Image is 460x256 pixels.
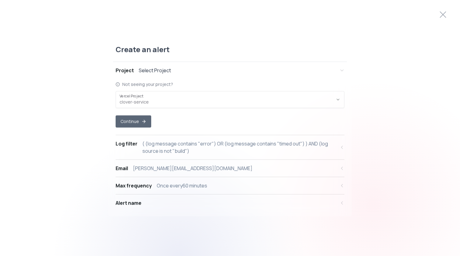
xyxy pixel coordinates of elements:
[116,182,152,189] div: Max frequency
[116,116,151,128] button: Continue
[116,140,138,147] div: Log filter
[116,165,128,172] div: Email
[116,135,344,160] button: Log filter( (log message contains "error") OR (log message contains "timed out") ) AND (log sourc...
[116,91,344,108] button: Vercel Projectclover-service
[116,62,344,79] button: ProjectSelect Project
[116,195,344,212] button: Alert name
[122,81,173,88] a: Not seeing your project?
[116,67,134,74] div: Project
[120,94,146,99] label: Vercel Project
[116,177,344,194] button: Max frequencyOnce every60 minutes
[113,45,347,62] div: Create an alert
[120,99,333,105] span: clover-service
[139,67,171,74] div: Select Project
[116,79,344,135] div: ProjectSelect Project
[116,160,344,177] button: Email[PERSON_NAME][EMAIL_ADDRESS][DOMAIN_NAME]
[142,140,336,155] div: ( (log message contains "error") OR (log message contains "timed out") ) AND (log source is not "...
[116,199,141,207] div: Alert name
[157,182,207,189] div: Once every 60 minutes
[133,165,253,172] div: [PERSON_NAME][EMAIL_ADDRESS][DOMAIN_NAME]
